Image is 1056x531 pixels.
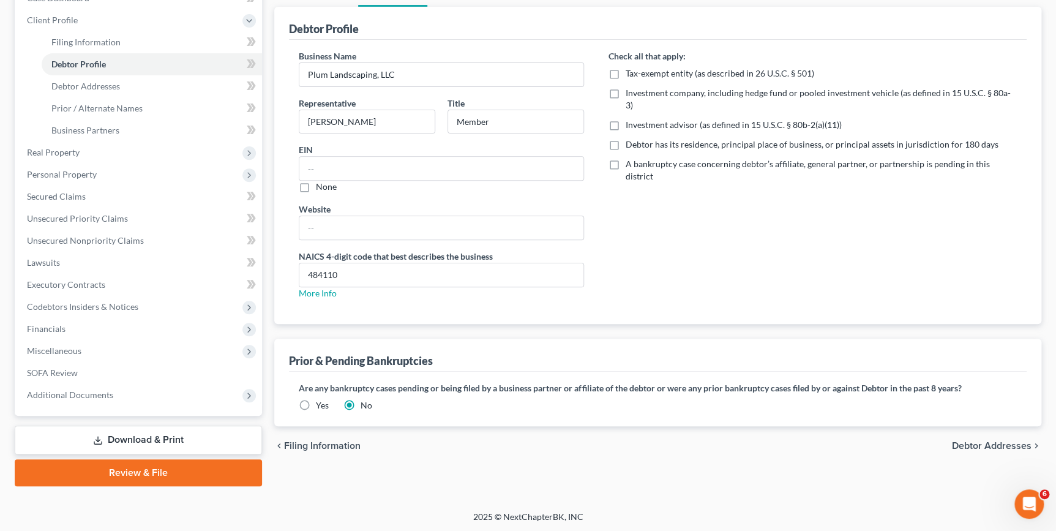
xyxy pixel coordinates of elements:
a: Secured Claims [17,186,262,208]
span: Investment advisor (as defined in 15 U.S.C. § 80b-2(a)(11)) [626,119,842,130]
span: Additional Documents [27,390,113,400]
span: Prior / Alternate Names [51,103,143,113]
span: Personal Property [27,169,97,179]
span: Lawsuits [27,257,60,268]
a: Debtor Profile [42,53,262,75]
span: Client Profile [27,15,78,25]
iframe: Intercom live chat [1014,489,1044,519]
a: Review & File [15,459,262,486]
div: Prior & Pending Bankruptcies [289,353,433,368]
span: Miscellaneous [27,345,81,356]
a: Lawsuits [17,252,262,274]
span: Debtor Addresses [952,441,1032,451]
span: Business Partners [51,125,119,135]
i: chevron_left [274,441,284,451]
label: Business Name [299,50,356,62]
span: SOFA Review [27,367,78,378]
span: A bankruptcy case concerning debtor’s affiliate, general partner, or partnership is pending in th... [626,159,990,181]
input: Enter representative... [299,110,435,134]
span: Tax-exempt entity (as described in 26 U.S.C. § 501) [626,68,814,78]
label: Yes [316,399,329,412]
div: Debtor Profile [289,21,359,36]
label: Check all that apply: [609,50,686,62]
a: Prior / Alternate Names [42,97,262,119]
span: Executory Contracts [27,279,105,290]
a: Executory Contracts [17,274,262,296]
span: Debtor Profile [51,59,106,69]
button: chevron_left Filing Information [274,441,361,451]
label: Representative [299,97,356,110]
input: Enter title... [448,110,583,134]
label: No [361,399,372,412]
span: Unsecured Nonpriority Claims [27,235,144,246]
a: More Info [299,288,337,298]
input: -- [299,157,583,180]
span: Codebtors Insiders & Notices [27,301,138,312]
span: Unsecured Priority Claims [27,213,128,224]
a: SOFA Review [17,362,262,384]
span: Filing Information [284,441,361,451]
span: Investment company, including hedge fund or pooled investment vehicle (as defined in 15 U.S.C. § ... [626,88,1011,110]
span: Debtor has its residence, principal place of business, or principal assets in jurisdiction for 18... [626,139,998,149]
label: Title [447,97,465,110]
a: Filing Information [42,31,262,53]
a: Download & Print [15,426,262,454]
a: Debtor Addresses [42,75,262,97]
a: Business Partners [42,119,262,141]
a: Unsecured Nonpriority Claims [17,230,262,252]
span: Debtor Addresses [51,81,120,91]
button: Debtor Addresses chevron_right [952,441,1041,451]
input: -- [299,216,583,239]
label: NAICS 4-digit code that best describes the business [299,250,493,263]
span: Secured Claims [27,191,86,201]
span: Filing Information [51,37,121,47]
label: EIN [299,143,313,156]
input: Enter name... [299,63,583,86]
i: chevron_right [1032,441,1041,451]
label: Website [299,203,331,216]
a: Unsecured Priority Claims [17,208,262,230]
span: Real Property [27,147,80,157]
input: XXXX [299,263,583,287]
span: Financials [27,323,66,334]
span: 6 [1039,489,1049,499]
label: Are any bankruptcy cases pending or being filed by a business partner or affiliate of the debtor ... [299,382,1017,394]
label: None [316,181,337,193]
